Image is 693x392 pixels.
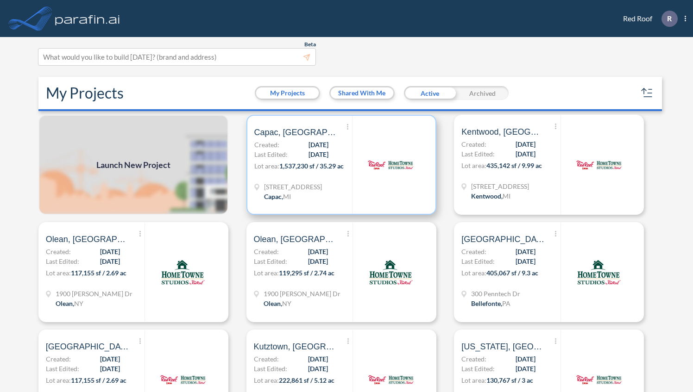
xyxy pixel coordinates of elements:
[461,341,545,352] span: Indiana, PA
[46,247,71,256] span: Created:
[264,299,282,307] span: Olean ,
[46,84,124,102] h2: My Projects
[450,222,658,322] a: [GEOGRAPHIC_DATA]Created:[DATE]Last Edited:[DATE]Lot area:405,067 sf / 9.3 ac300 Penntech DrBelle...
[46,256,79,266] span: Last Edited:
[56,289,132,299] span: 1900 Dan Eaton Dr
[471,299,510,308] div: Bellefonte, PA
[461,247,486,256] span: Created:
[471,299,502,307] span: Bellefonte ,
[516,139,535,149] span: [DATE]
[279,376,334,384] span: 222,861 sf / 5.12 ac
[516,256,535,266] span: [DATE]
[74,299,83,307] span: NY
[309,149,328,159] span: [DATE]
[461,126,545,137] span: Kentwood, MI
[461,256,495,266] span: Last Edited:
[243,115,451,215] a: Capac, [GEOGRAPHIC_DATA]Created:[DATE]Last Edited:[DATE]Lot area:1,537,230 sf / 35.29 ac[STREET_A...
[96,159,170,171] span: Launch New Project
[516,364,535,373] span: [DATE]
[640,86,655,100] button: sort
[308,364,328,373] span: [DATE]
[254,149,288,159] span: Last Edited:
[46,234,129,245] span: Olean, NY (HD)
[35,222,243,322] a: Olean, [GEOGRAPHIC_DATA] (HD)Created:[DATE]Last Edited:[DATE]Lot area:117,155 sf / 2.69 ac1900 [P...
[243,222,451,322] a: Olean, [GEOGRAPHIC_DATA] (Walmart)Created:[DATE]Last Edited:[DATE]Lot area:119,295 sf / 2.74 ac19...
[254,354,279,364] span: Created:
[254,256,287,266] span: Last Edited:
[254,376,279,384] span: Lot area:
[71,376,126,384] span: 117,155 sf / 2.69 ac
[160,249,206,295] img: logo
[461,269,486,277] span: Lot area:
[282,299,291,307] span: NY
[254,127,338,138] span: Capac, MI
[308,247,328,256] span: [DATE]
[576,142,622,188] img: logo
[264,289,340,299] span: 1900 Dan Eaton Dr
[516,354,535,364] span: [DATE]
[461,149,495,159] span: Last Edited:
[461,364,495,373] span: Last Edited:
[471,181,529,191] span: 1443 60th St SE
[264,192,291,201] div: Capac, MI
[100,247,120,256] span: [DATE]
[503,192,510,200] span: MI
[264,299,291,308] div: Olean, NY
[254,364,287,373] span: Last Edited:
[53,9,122,28] img: logo
[609,11,686,27] div: Red Roof
[46,354,71,364] span: Created:
[308,354,328,364] span: [DATE]
[461,234,545,245] span: Penn Tech Industrial Park
[368,249,414,295] img: logo
[367,142,414,188] img: logo
[309,140,328,149] span: [DATE]
[471,191,510,201] div: Kentwood, MI
[461,162,486,169] span: Lot area:
[264,182,322,192] span: 3283 Capac Rd
[100,364,120,373] span: [DATE]
[667,14,672,23] p: R
[254,247,279,256] span: Created:
[471,289,520,299] span: 300 Penntech Dr
[254,341,337,352] span: Kutztown, PA
[254,269,279,277] span: Lot area:
[264,193,283,200] span: Capac ,
[38,115,228,215] a: Launch New Project
[100,256,120,266] span: [DATE]
[486,269,538,277] span: 405,067 sf / 9.3 ac
[279,269,334,277] span: 119,295 sf / 2.74 ac
[308,256,328,266] span: [DATE]
[450,115,658,215] a: Kentwood, [GEOGRAPHIC_DATA]Created:[DATE]Last Edited:[DATE]Lot area:435,142 sf / 9.99 ac[STREET_A...
[56,299,74,307] span: Olean ,
[254,162,279,170] span: Lot area:
[516,247,535,256] span: [DATE]
[502,299,510,307] span: PA
[516,149,535,159] span: [DATE]
[304,41,316,48] span: Beta
[461,376,486,384] span: Lot area:
[456,86,509,100] div: Archived
[471,192,503,200] span: Kentwood ,
[71,269,126,277] span: 117,155 sf / 2.69 ac
[254,234,337,245] span: Olean, NY (Walmart)
[404,86,456,100] div: Active
[46,341,129,352] span: Olean, NY
[100,354,120,364] span: [DATE]
[56,299,83,308] div: Olean, NY
[331,87,393,99] button: Shared With Me
[256,87,319,99] button: My Projects
[279,162,344,170] span: 1,537,230 sf / 35.29 ac
[38,115,228,215] img: add
[486,162,542,169] span: 435,142 sf / 9.99 ac
[46,269,71,277] span: Lot area:
[461,354,486,364] span: Created:
[46,376,71,384] span: Lot area:
[486,376,533,384] span: 130,767 sf / 3 ac
[254,140,279,149] span: Created:
[46,364,79,373] span: Last Edited:
[576,249,622,295] img: logo
[461,139,486,149] span: Created:
[283,193,291,200] span: MI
